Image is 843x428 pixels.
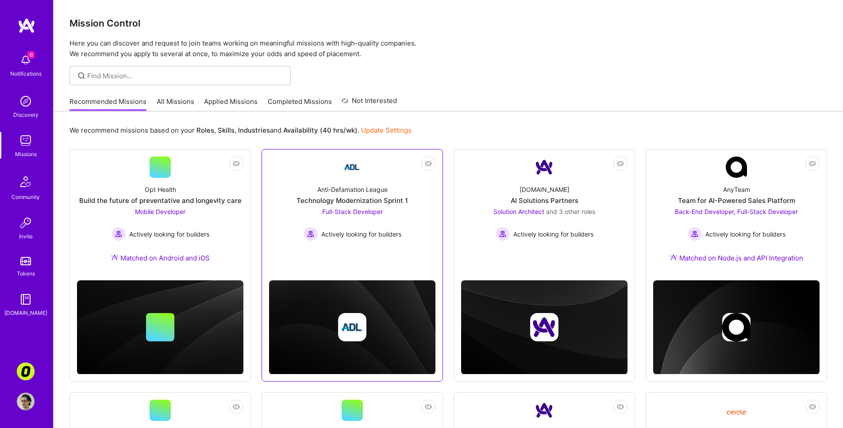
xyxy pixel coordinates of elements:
span: Actively looking for builders [513,229,593,239]
div: [DOMAIN_NAME] [520,185,570,194]
div: Invite [19,232,33,241]
img: bell [17,51,35,69]
img: Company Logo [534,400,555,421]
div: Anti-Defamation League [317,185,388,194]
div: Technology Modernization Sprint 1 [296,196,408,205]
b: Skills [218,126,235,134]
span: Actively looking for builders [129,229,209,239]
img: cover [269,280,435,374]
img: Company logo [338,313,366,341]
div: Community [12,192,40,202]
b: Roles [196,126,214,134]
img: Corner3: Building an AI User Researcher [17,363,35,380]
a: Company Logo[DOMAIN_NAME]AI Solutions PartnersSolution Architect and 3 other rolesActively lookin... [461,157,627,262]
img: Invite [17,214,35,232]
b: Industries [238,126,270,134]
img: cover [653,280,820,374]
a: Not Interested [342,96,397,111]
span: and 3 other roles [546,208,595,215]
i: icon EyeClosed [425,160,432,167]
div: Missions [15,149,37,159]
a: Completed Missions [268,97,332,111]
img: Community [15,171,36,192]
img: logo [18,18,35,34]
i: icon EyeClosed [809,160,816,167]
img: Company Logo [726,157,747,178]
img: Actively looking for builders [496,227,510,241]
h3: Mission Control [69,18,827,29]
img: tokens [20,257,31,265]
img: Company Logo [534,157,555,178]
a: Company LogoAnyTeamTeam for AI-Powered Sales PlatformBack-End Developer, Full-Stack Developer Act... [653,157,820,273]
a: Company LogoAnti-Defamation LeagueTechnology Modernization Sprint 1Full-Stack Developer Actively ... [269,157,435,262]
i: icon EyeClosed [233,160,240,167]
img: Actively looking for builders [112,227,126,241]
img: Actively looking for builders [688,227,702,241]
a: Recommended Missions [69,97,146,111]
img: User Avatar [17,393,35,410]
i: icon EyeClosed [617,160,624,167]
img: Company logo [530,313,558,341]
span: Back-End Developer, Full-Stack Developer [675,208,798,215]
div: Matched on Android and iOS [111,253,210,263]
i: icon EyeClosed [809,403,816,410]
span: Actively looking for builders [705,229,785,239]
div: Build the future of preventative and longevity care [79,196,242,205]
div: [DOMAIN_NAME] [4,308,47,317]
a: Opt HealthBuild the future of preventative and longevity careMobile Developer Actively looking fo... [77,157,243,273]
div: Tokens [17,269,35,278]
a: User Avatar [15,393,37,410]
img: Ateam Purple Icon [670,254,677,261]
div: Notifications [10,69,42,78]
i: icon SearchGrey [77,71,87,81]
span: Solution Architect [493,208,544,215]
a: Corner3: Building an AI User Researcher [15,363,37,380]
i: icon EyeClosed [233,403,240,410]
span: Full-Stack Developer [322,208,383,215]
a: Applied Missions [204,97,258,111]
a: All Missions [157,97,194,111]
img: Company Logo [342,157,363,178]
div: Matched on Node.js and API Integration [670,253,803,263]
span: 6 [27,51,35,58]
img: Ateam Purple Icon [111,254,118,261]
div: Opt Health [145,185,176,194]
a: Update Settings [361,126,412,134]
p: We recommend missions based on your , , and . [69,126,412,135]
span: Actively looking for builders [321,229,401,239]
img: cover [77,280,243,374]
img: cover [461,280,627,374]
b: Availability (40 hrs/wk) [283,126,358,134]
img: teamwork [17,132,35,149]
i: icon EyeClosed [425,403,432,410]
img: Company logo [722,313,751,341]
div: Team for AI-Powered Sales Platform [678,196,795,205]
img: guide book [17,290,35,308]
img: discovery [17,92,35,110]
i: icon EyeClosed [617,403,624,410]
img: Actively looking for builders [304,227,318,241]
p: Here you can discover and request to join teams working on meaningful missions with high-quality ... [69,38,827,59]
span: Mobile Developer [135,208,185,215]
div: AI Solutions Partners [511,196,578,205]
div: Discovery [13,110,38,119]
img: Company Logo [726,403,747,417]
input: Find Mission... [87,71,284,80]
div: AnyTeam [723,185,750,194]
